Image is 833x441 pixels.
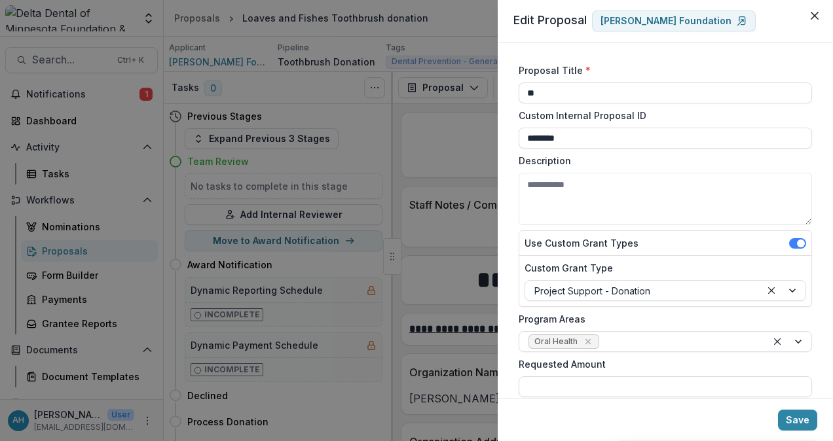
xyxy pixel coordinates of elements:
[804,5,825,26] button: Close
[592,10,756,31] a: [PERSON_NAME] Foundation
[519,357,804,371] label: Requested Amount
[778,410,817,431] button: Save
[519,109,804,122] label: Custom Internal Proposal ID
[525,236,639,250] label: Use Custom Grant Types
[582,335,595,348] div: Remove Oral Health
[534,337,578,346] span: Oral Health
[601,16,731,27] p: [PERSON_NAME] Foundation
[769,334,785,349] div: Clear selected options
[513,13,587,27] span: Edit Proposal
[519,154,804,168] label: Description
[764,283,779,298] div: Clear selected options
[525,261,798,275] label: Custom Grant Type
[519,312,804,326] label: Program Areas
[519,63,804,77] label: Proposal Title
